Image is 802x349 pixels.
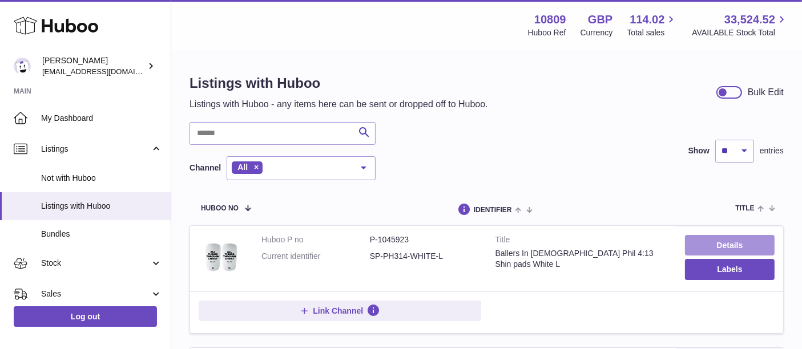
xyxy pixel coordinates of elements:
a: Log out [14,306,157,327]
span: [EMAIL_ADDRESS][DOMAIN_NAME] [42,67,168,76]
a: 114.02 Total sales [627,12,678,38]
strong: Title [495,234,668,248]
dd: SP-PH314-WHITE-L [370,251,478,262]
div: Currency [581,27,613,38]
span: Total sales [627,27,678,38]
strong: GBP [588,12,612,27]
p: Listings with Huboo - any items here can be sent or dropped off to Huboo. [190,98,488,111]
span: Not with Huboo [41,173,162,184]
label: Show [688,145,710,156]
span: Bundles [41,229,162,240]
div: Ballers In [DEMOGRAPHIC_DATA] Phil 4:13 Shin pads White L [495,248,668,270]
h1: Listings with Huboo [190,74,488,92]
dd: P-1045923 [370,234,478,245]
button: Link Channel [199,301,481,321]
span: Listings with Huboo [41,201,162,212]
img: Ballers In God Phil 4:13 Shin pads White L [199,234,244,280]
a: 33,524.52 AVAILABLE Stock Total [692,12,788,38]
dt: Huboo P no [261,234,370,245]
a: Details [685,235,775,255]
span: Huboo no [201,205,239,212]
span: Listings [41,144,150,155]
strong: 10809 [534,12,566,27]
span: AVAILABLE Stock Total [692,27,788,38]
span: Sales [41,289,150,299]
span: 33,524.52 [724,12,775,27]
span: entries [760,145,784,156]
span: Link Channel [313,306,363,316]
button: Labels [685,259,775,279]
span: identifier [474,206,512,214]
span: Stock [41,258,150,269]
div: Bulk Edit [748,86,784,99]
span: All [237,163,248,172]
span: title [735,205,754,212]
span: 114.02 [630,12,664,27]
div: [PERSON_NAME] [42,55,145,77]
img: internalAdmin-10809@internal.huboo.com [14,58,31,75]
span: My Dashboard [41,113,162,124]
label: Channel [190,163,221,173]
div: Huboo Ref [528,27,566,38]
dt: Current identifier [261,251,370,262]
